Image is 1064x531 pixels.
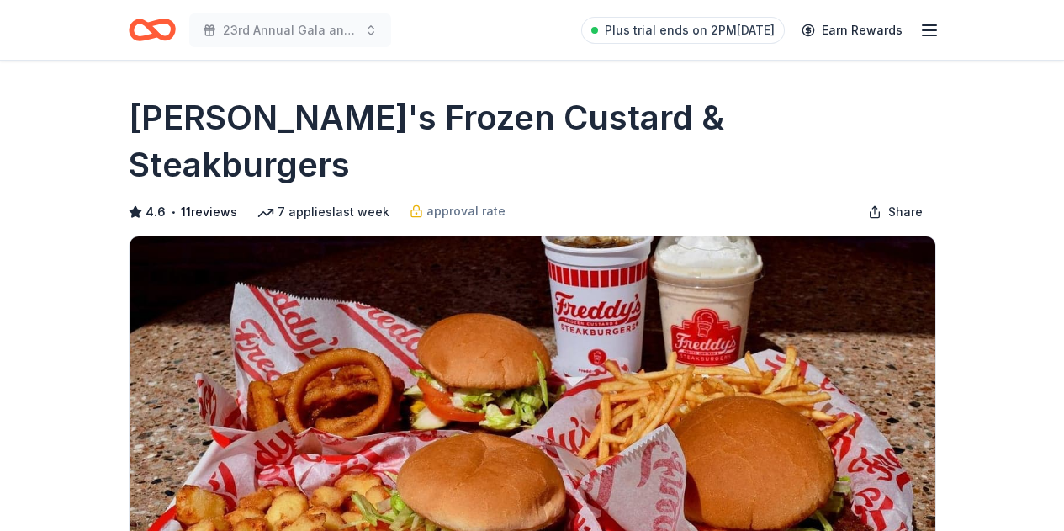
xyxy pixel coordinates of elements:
[129,10,176,50] a: Home
[189,13,391,47] button: 23rd Annual Gala and Silent Auction
[410,201,506,221] a: approval rate
[129,94,936,189] h1: [PERSON_NAME]'s Frozen Custard & Steakburgers
[257,202,389,222] div: 7 applies last week
[170,205,176,219] span: •
[855,195,936,229] button: Share
[223,20,357,40] span: 23rd Annual Gala and Silent Auction
[581,17,785,44] a: Plus trial ends on 2PM[DATE]
[146,202,166,222] span: 4.6
[605,20,775,40] span: Plus trial ends on 2PM[DATE]
[791,15,913,45] a: Earn Rewards
[888,202,923,222] span: Share
[426,201,506,221] span: approval rate
[181,202,237,222] button: 11reviews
